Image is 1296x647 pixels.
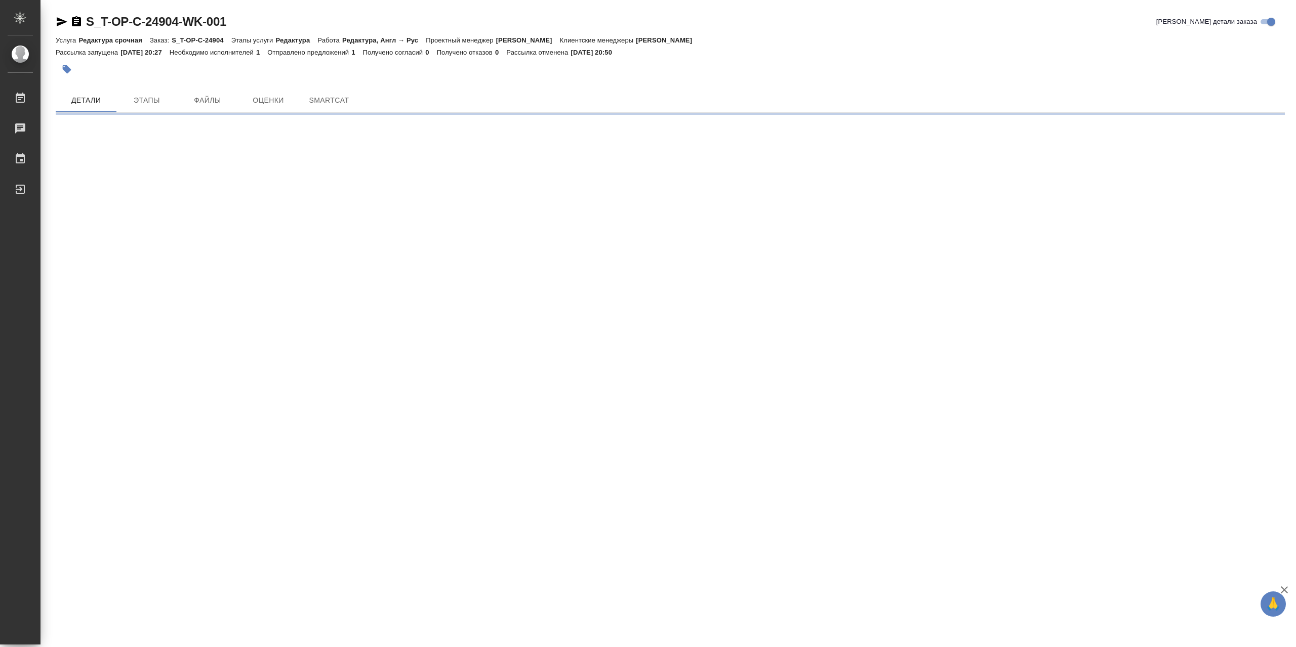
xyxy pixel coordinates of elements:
[170,49,256,56] p: Необходимо исполнителей
[276,36,318,44] p: Редактура
[426,36,496,44] p: Проектный менеджер
[172,36,231,44] p: S_T-OP-C-24904
[1156,17,1257,27] span: [PERSON_NAME] детали заказа
[56,36,78,44] p: Услуга
[78,36,149,44] p: Редактура срочная
[256,49,267,56] p: 1
[120,49,170,56] p: [DATE] 20:27
[571,49,620,56] p: [DATE] 20:50
[56,49,120,56] p: Рассылка запущена
[305,94,353,107] span: SmartCat
[495,49,506,56] p: 0
[496,36,560,44] p: [PERSON_NAME]
[150,36,172,44] p: Заказ:
[1261,591,1286,617] button: 🙏
[636,36,700,44] p: [PERSON_NAME]
[56,16,68,28] button: Скопировать ссылку для ЯМессенджера
[62,94,110,107] span: Детали
[363,49,426,56] p: Получено согласий
[1265,593,1282,615] span: 🙏
[506,49,571,56] p: Рассылка отменена
[123,94,171,107] span: Этапы
[267,49,351,56] p: Отправлено предложений
[86,15,226,28] a: S_T-OP-C-24904-WK-001
[342,36,426,44] p: Редактура, Англ → Рус
[70,16,83,28] button: Скопировать ссылку
[437,49,495,56] p: Получено отказов
[231,36,276,44] p: Этапы услуги
[351,49,362,56] p: 1
[425,49,436,56] p: 0
[244,94,293,107] span: Оценки
[183,94,232,107] span: Файлы
[56,58,78,80] button: Добавить тэг
[317,36,342,44] p: Работа
[560,36,636,44] p: Клиентские менеджеры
